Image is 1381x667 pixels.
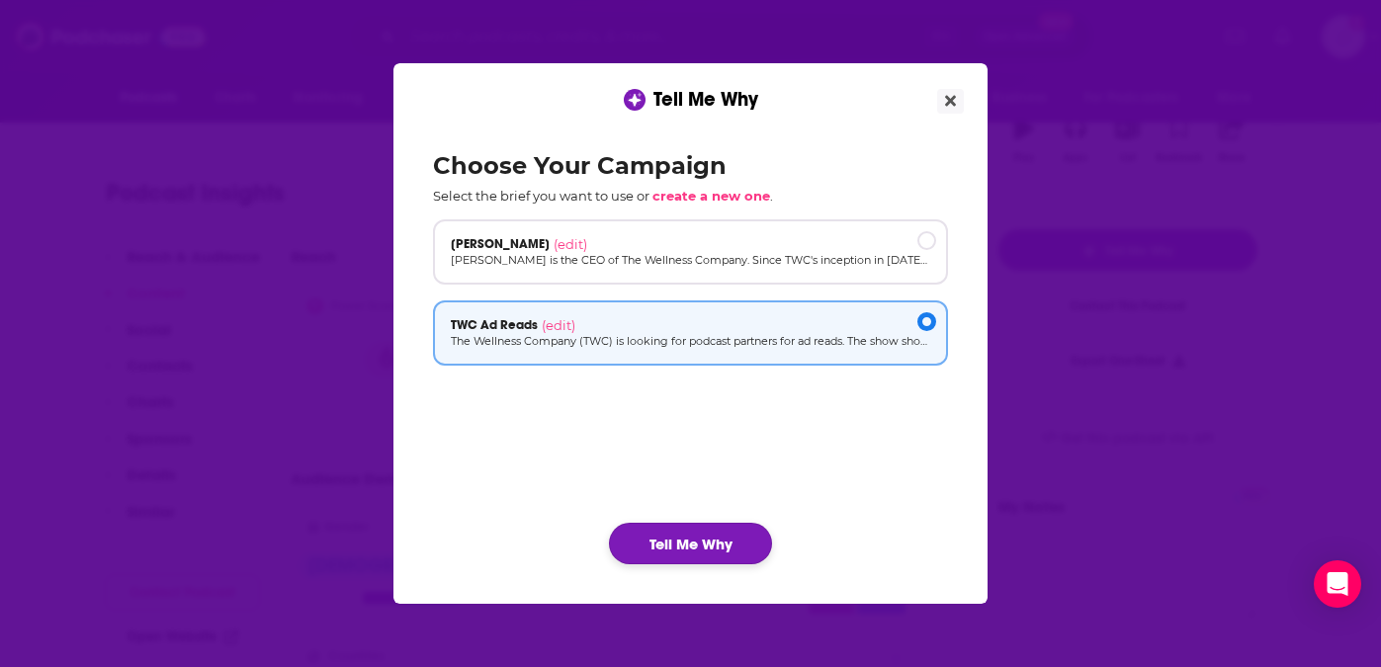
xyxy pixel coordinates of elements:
[609,523,772,564] button: Tell Me Why
[1314,560,1361,608] div: Open Intercom Messenger
[653,87,758,112] span: Tell Me Why
[554,236,587,252] span: (edit)
[937,89,964,114] button: Close
[451,236,550,252] span: [PERSON_NAME]
[627,92,643,108] img: tell me why sparkle
[451,252,930,269] p: [PERSON_NAME] is the CEO of The Wellness Company. Since TWC's inception in [DATE], [PERSON_NAME] ...
[652,188,770,204] span: create a new one
[433,188,948,204] p: Select the brief you want to use or .
[542,317,575,333] span: (edit)
[433,151,948,180] h2: Choose Your Campaign
[451,333,930,350] p: The Wellness Company (TWC) is looking for podcast partners for ad reads. The show should have str...
[451,317,538,333] span: TWC Ad Reads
